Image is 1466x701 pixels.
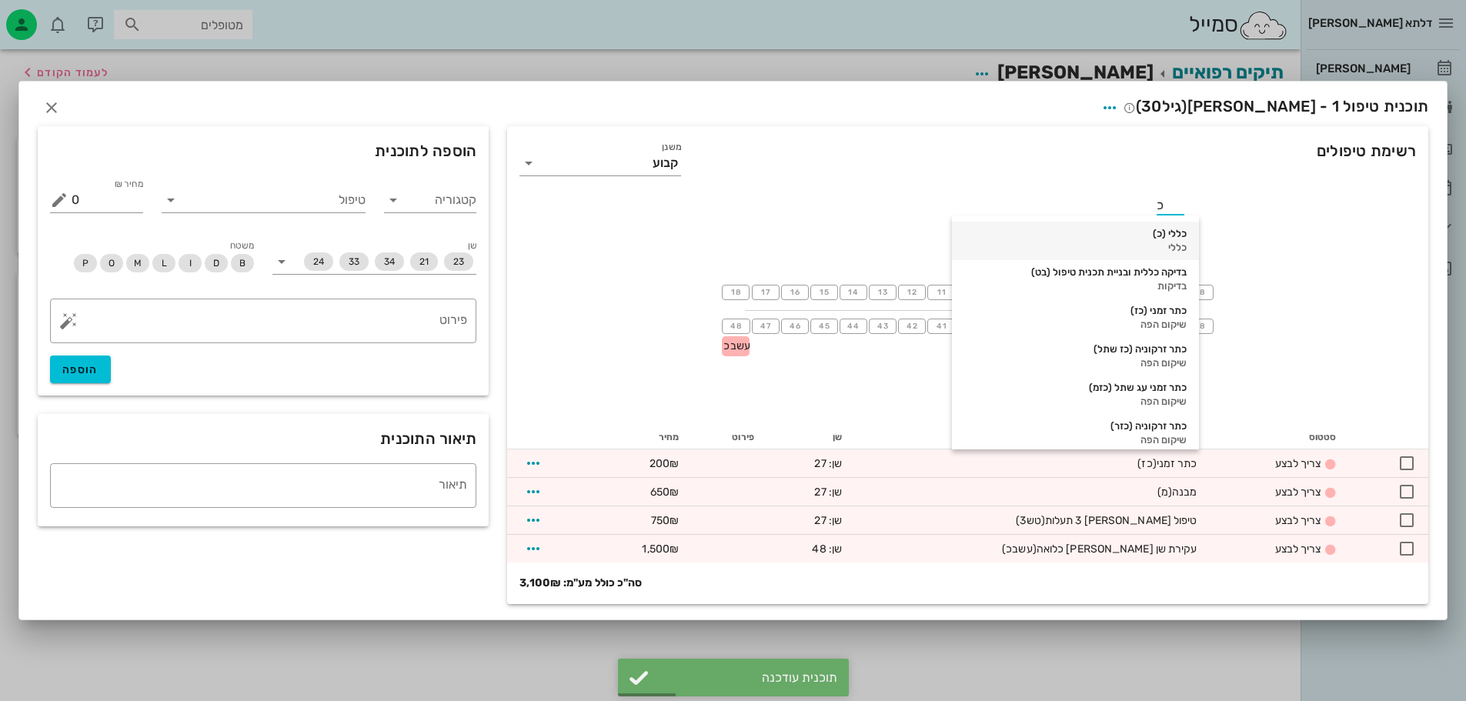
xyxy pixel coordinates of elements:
div: שן: 48 [779,541,842,557]
button: 45 [810,319,838,334]
button: 12 [898,285,926,300]
span: 15 [818,288,830,297]
label: מחיר ₪ [114,179,143,190]
div: תיאור התוכנית [38,414,489,463]
span: 13 [877,288,889,297]
label: משנן [663,142,682,153]
span: 16 [789,288,801,297]
div: בדיקה כללית ובניית תכנית טיפול (בט) [964,266,1187,279]
span: (כז) [1137,457,1156,470]
button: 46 [781,319,809,334]
th: טיפול [854,425,1210,449]
span: D [213,254,219,272]
span: 17 [760,288,772,297]
span: B [239,254,245,272]
span: 650₪ [650,486,679,499]
th: סטטוס [1210,425,1349,449]
span: משטח [230,240,254,251]
button: הוספה [50,356,111,383]
th: פירוט [691,425,766,449]
button: 16 [781,285,809,300]
div: תוכנית עודכנה [656,670,837,685]
span: 34 [384,252,395,271]
span: 11 [935,288,947,297]
button: מחיר ₪ appended action [50,191,68,209]
span: O [109,254,115,272]
div: שן: 27 [779,512,842,529]
span: M [134,254,142,272]
span: 46 [789,322,801,331]
span: (עשבכ) [1002,542,1037,556]
span: 44 [847,322,860,331]
div: שיקום הפה [964,434,1187,446]
span: 1,500₪ [642,542,679,556]
span: (טש3) [1016,514,1045,527]
div: כתר זמני [867,456,1197,472]
div: קבוע [653,156,678,170]
div: רשימת טיפולים [507,126,1428,194]
div: כללי (כ) [964,228,1187,240]
span: (גיל ) [1136,97,1187,115]
label: שן [468,240,476,252]
button: 18 [722,285,750,300]
strong: סה"כ כולל מע"מ: 3,100₪ [519,575,642,592]
span: 750₪ [651,514,679,527]
span: צריך לבצע [1275,542,1321,556]
th: מחיר [592,425,691,449]
span: 30 [1141,97,1162,115]
button: 13 [869,285,897,300]
span: 28 [1194,288,1206,297]
button: 28 [1186,285,1214,300]
span: 38 [1194,322,1206,331]
div: שן: 27 [779,456,842,472]
button: 11 [927,285,955,300]
div: שיקום הפה [964,396,1187,408]
div: עקירת שן [PERSON_NAME] כלואה [867,541,1197,557]
span: 48 [730,322,743,331]
div: כתר זמני עג שתל (כזמ) [964,382,1187,394]
span: 42 [906,322,918,331]
span: צריך לבצע [1275,457,1321,470]
span: תוכנית טיפול 1 - [PERSON_NAME] [1124,97,1428,115]
div: שן: 27 [779,484,842,500]
div: כתר זמני (כז) [964,305,1187,317]
span: 47 [760,322,772,331]
div: משנןקבוע [519,151,681,175]
button: 44 [840,319,867,334]
div: כתר זרקוניה (כזר) [964,420,1187,432]
button: 14 [840,285,867,300]
span: I [189,254,192,272]
span: הוספה [62,363,99,376]
span: 45 [818,322,830,331]
button: 48 [722,319,750,334]
span: 41 [935,322,947,331]
span: 21 [419,252,429,271]
span: P [82,254,88,272]
span: עשבכ [723,339,750,352]
div: בדיקות [964,280,1187,292]
button: 17 [752,285,780,300]
span: 43 [877,322,889,331]
div: מבנה [867,484,1197,500]
button: 38 [1186,319,1214,334]
th: שן [766,425,854,449]
span: צריך לבצע [1275,486,1321,499]
span: 12 [906,288,918,297]
div: הוספה לתוכנית [38,126,489,175]
div: עשבכ [722,336,750,356]
span: (מ) [1157,486,1172,499]
div: כתר זרקוניה (כז שתל) [964,343,1187,356]
div: שיקום הפה [964,357,1187,369]
span: L [162,254,167,272]
button: 41 [927,319,955,334]
button: 42 [898,319,926,334]
span: 200₪ [650,457,679,470]
div: שיקום הפה [964,319,1187,331]
span: 23 [453,252,464,271]
button: 47 [752,319,780,334]
span: 24 [313,252,324,271]
span: צריך לבצע [1275,514,1321,527]
button: 15 [810,285,838,300]
button: 43 [869,319,897,334]
span: 18 [730,288,742,297]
